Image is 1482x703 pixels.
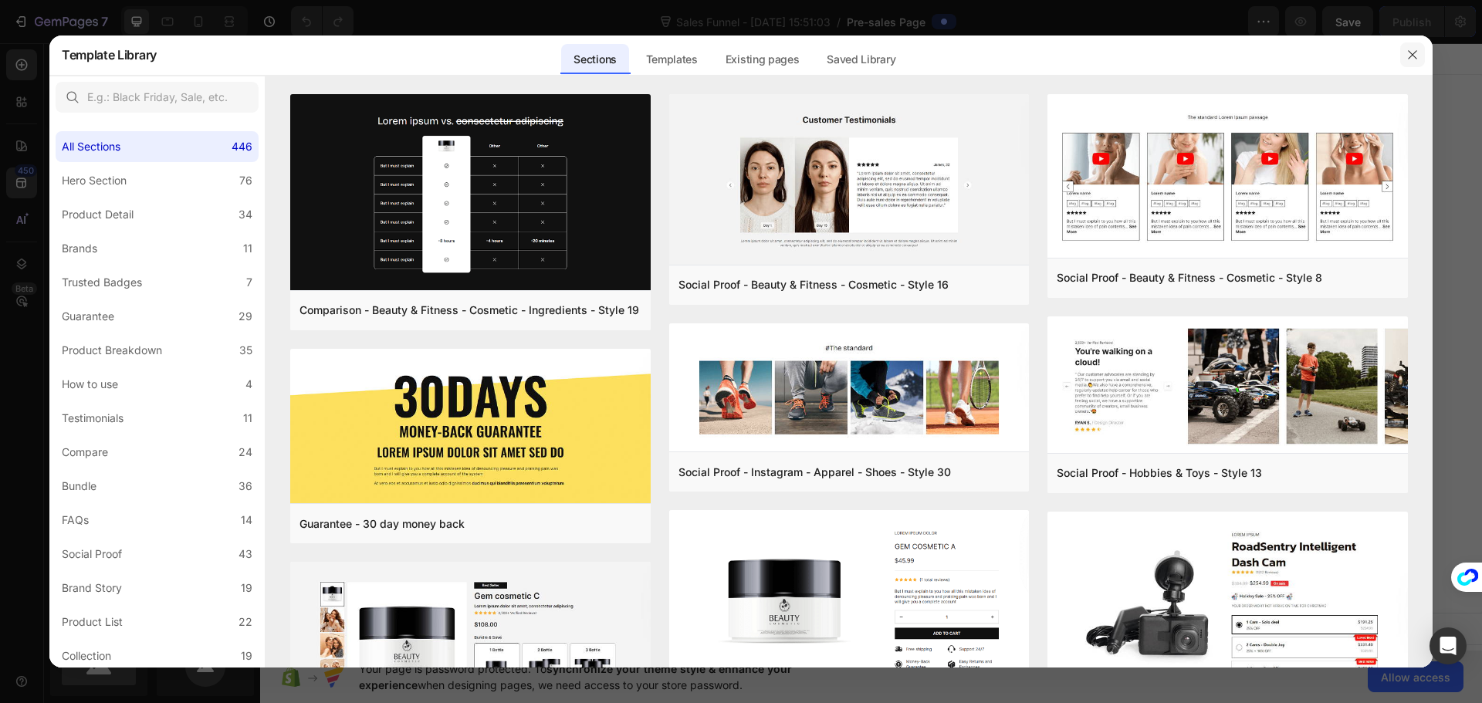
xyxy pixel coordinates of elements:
[62,205,134,224] div: Product Detail
[241,647,252,665] div: 19
[1047,316,1408,456] img: sp13.png
[246,273,252,292] div: 7
[290,349,651,507] img: g30.png
[239,545,252,563] div: 43
[62,341,162,360] div: Product Breakdown
[507,425,715,438] div: Start with Generating from URL or image
[62,307,114,326] div: Guarantee
[241,579,252,597] div: 19
[62,613,123,631] div: Product List
[62,171,127,190] div: Hero Section
[243,239,252,258] div: 11
[239,443,252,461] div: 24
[245,375,252,394] div: 4
[239,613,252,631] div: 22
[669,323,1030,455] img: sp30.png
[62,375,118,394] div: How to use
[239,205,252,224] div: 34
[1430,627,1467,664] div: Open Intercom Messenger
[62,477,96,495] div: Bundle
[1057,464,1262,482] div: Social Proof - Hobbies & Toys - Style 13
[232,137,252,156] div: 446
[62,545,122,563] div: Social Proof
[62,137,120,156] div: All Sections
[241,511,252,529] div: 14
[62,35,157,75] h2: Template Library
[453,339,629,370] button: Use existing page designs
[634,44,710,75] div: Templates
[561,44,628,75] div: Sections
[678,275,949,294] div: Social Proof - Beauty & Fitness - Cosmetic - Style 16
[1047,94,1408,261] img: sp8.png
[713,44,812,75] div: Existing pages
[299,515,465,533] div: Guarantee - 30 day money back
[62,511,89,529] div: FAQs
[299,301,639,319] div: Comparison - Beauty & Fitness - Cosmetic - Ingredients - Style 19
[239,171,252,190] div: 76
[669,94,1030,268] img: sp16.png
[62,443,108,461] div: Compare
[814,44,908,75] div: Saved Library
[1057,269,1322,287] div: Social Proof - Beauty & Fitness - Cosmetic - Style 8
[62,647,111,665] div: Collection
[239,477,252,495] div: 36
[239,341,252,360] div: 35
[239,307,252,326] div: 29
[494,308,728,326] div: Start building with Sections/Elements or
[638,339,769,370] button: Explore templates
[56,82,259,113] input: E.g.: Black Friday, Sale, etc.
[62,409,123,428] div: Testimonials
[62,239,97,258] div: Brands
[290,94,651,293] img: c19.png
[62,579,122,597] div: Brand Story
[678,463,951,482] div: Social Proof - Instagram - Apparel - Shoes - Style 30
[62,273,142,292] div: Trusted Badges
[243,409,252,428] div: 11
